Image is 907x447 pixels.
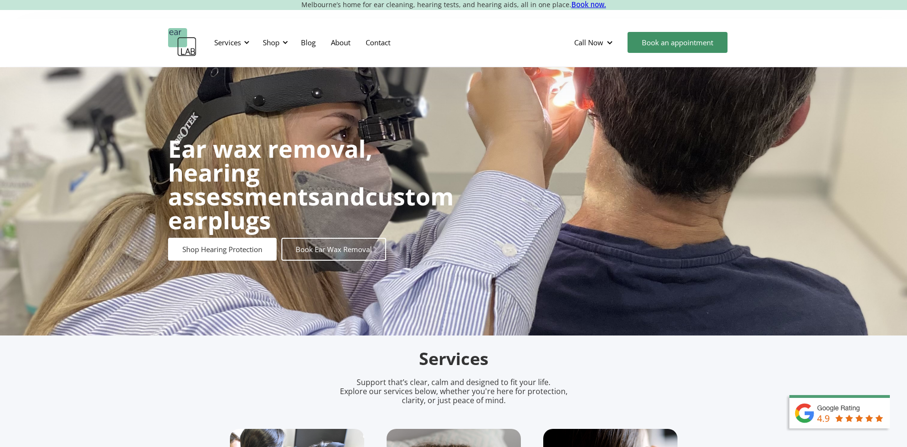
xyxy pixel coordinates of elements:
[263,38,279,47] div: Shop
[358,29,398,56] a: Contact
[323,29,358,56] a: About
[574,38,603,47] div: Call Now
[168,28,197,57] a: home
[230,348,678,370] h2: Services
[293,29,323,56] a: Blog
[567,28,623,57] div: Call Now
[257,28,291,57] div: Shop
[168,238,277,261] a: Shop Hearing Protection
[628,32,728,53] a: Book an appointment
[209,28,252,57] div: Services
[281,238,386,261] a: Book Ear Wax Removal
[328,378,580,406] p: Support that’s clear, calm and designed to fit your life. Explore our services below, whether you...
[168,132,372,213] strong: Ear wax removal, hearing assessments
[214,38,241,47] div: Services
[168,180,454,236] strong: custom earplugs
[168,137,454,232] h1: and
